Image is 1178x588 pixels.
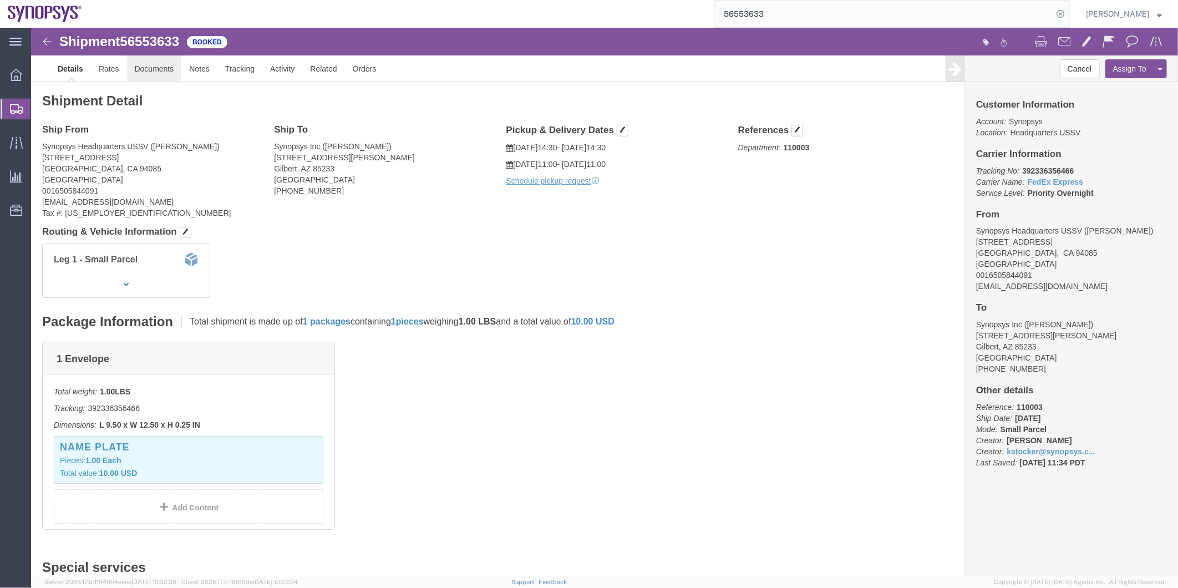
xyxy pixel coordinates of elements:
a: Feedback [539,579,567,585]
span: Client: 2025.17.0-159f9de [181,579,298,585]
iframe: FS Legacy Container [31,28,1178,576]
img: logo [8,6,82,22]
a: Support [511,579,539,585]
span: Kaelen O'Connor [1086,8,1149,20]
input: Search for shipment number, reference number [715,1,1053,27]
span: Copyright © [DATE]-[DATE] Agistix Inc., All Rights Reserved [994,577,1165,587]
span: [DATE] 10:23:34 [253,579,298,585]
button: [PERSON_NAME] [1085,7,1162,21]
span: Server: 2025.17.0-1194904eeae [44,579,176,585]
span: [DATE] 10:32:38 [131,579,176,585]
